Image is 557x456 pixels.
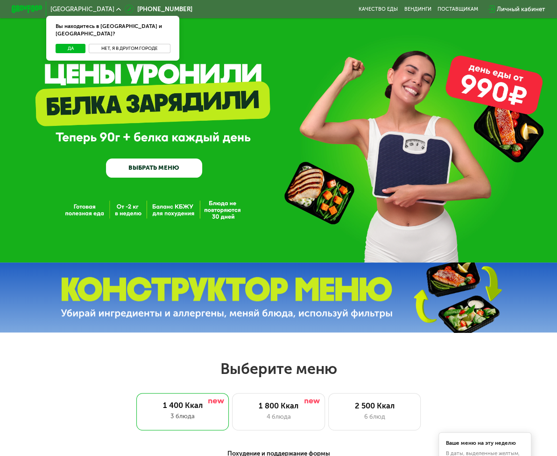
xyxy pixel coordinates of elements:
[497,5,545,14] div: Личный кабинет
[106,159,202,178] a: ВЫБРАТЬ МЕНЮ
[125,5,192,14] a: [PHONE_NUMBER]
[240,412,317,421] div: 4 блюда
[144,412,221,421] div: 3 блюда
[359,6,398,12] a: Качество еды
[336,412,413,421] div: 6 блюд
[404,6,431,12] a: Вендинги
[336,401,413,411] div: 2 500 Ккал
[446,441,525,446] div: Ваше меню на эту неделю
[25,359,532,378] h2: Выберите меню
[50,6,114,12] span: [GEOGRAPHIC_DATA]
[437,6,478,12] div: поставщикам
[144,401,221,410] div: 1 400 Ккал
[240,401,317,411] div: 1 800 Ккал
[89,44,170,53] button: Нет, я в другом городе
[46,16,179,44] div: Вы находитесь в [GEOGRAPHIC_DATA] и [GEOGRAPHIC_DATA]?
[56,44,85,53] button: Да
